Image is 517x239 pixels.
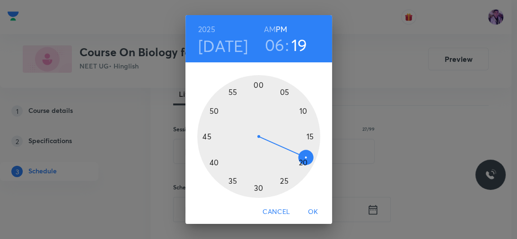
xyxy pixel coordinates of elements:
button: 19 [291,35,307,55]
button: Cancel [259,203,294,221]
button: AM [264,23,276,36]
span: OK [302,206,324,218]
button: 06 [265,35,285,55]
button: OK [298,203,328,221]
span: Cancel [263,206,290,218]
h3: : [285,35,289,55]
button: PM [276,23,287,36]
button: 2025 [198,23,215,36]
button: [DATE] [198,36,248,56]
